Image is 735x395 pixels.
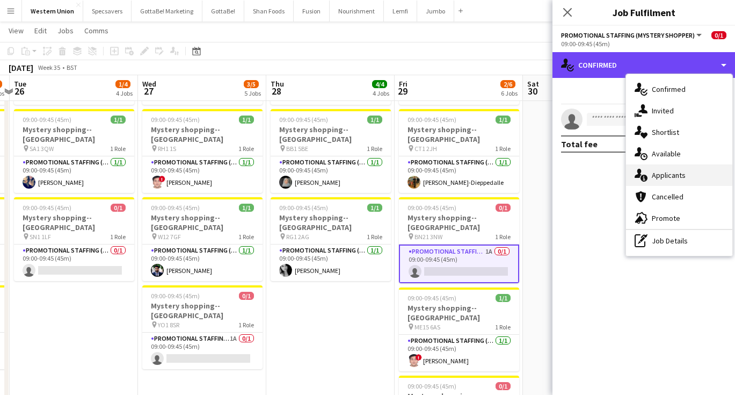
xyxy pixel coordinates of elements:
span: 1 Role [110,145,126,153]
app-card-role: Promotional Staffing (Mystery Shopper)1/109:00-09:45 (45m)[PERSON_NAME]-Dieppedalle [399,156,519,193]
h3: Mystery shopping--[GEOGRAPHIC_DATA] [399,125,519,144]
span: SN1 1LF [30,233,51,241]
button: GottaBe! [202,1,244,21]
span: YO1 8SR [158,321,179,329]
span: RH1 1S [158,145,176,153]
span: 1 Role [495,323,511,331]
div: 09:00-09:45 (45m)1/1Mystery shopping--[GEOGRAPHIC_DATA] RH1 1S1 RolePromotional Staffing (Mystery... [142,109,263,193]
span: 1 Role [367,145,382,153]
span: Jobs [57,26,74,35]
span: Sat [527,79,539,89]
span: BN21 3NW [414,233,442,241]
span: 1/1 [496,294,511,302]
div: Cancelled [626,186,732,207]
span: 1 Role [110,233,126,241]
span: 27 [141,85,156,97]
div: 4 Jobs [373,89,389,97]
div: [DATE] [9,62,33,73]
app-job-card: 09:00-09:45 (45m)0/1Mystery shopping--[GEOGRAPHIC_DATA] YO1 8SR1 RolePromotional Staffing (Myster... [142,285,263,369]
span: 26 [12,85,26,97]
span: 30 [526,85,539,97]
div: BST [67,63,77,71]
span: 1 Role [495,233,511,241]
span: 09:00-09:45 (45m) [407,204,456,212]
app-job-card: 09:00-09:45 (45m)0/1Mystery shopping--[GEOGRAPHIC_DATA] BN21 3NW1 RolePromotional Staffing (Myste... [399,197,519,283]
span: 4/4 [372,80,387,88]
span: 1 Role [238,233,254,241]
app-job-card: 09:00-09:45 (45m)1/1Mystery shopping--[GEOGRAPHIC_DATA] SA1 3QW1 RolePromotional Staffing (Myster... [14,109,134,193]
span: ! [159,176,165,182]
h3: Mystery shopping--[GEOGRAPHIC_DATA] [142,301,263,320]
span: 1 Role [238,321,254,329]
app-job-card: 09:00-09:45 (45m)1/1Mystery shopping--[GEOGRAPHIC_DATA] W12 7GF1 RolePromotional Staffing (Myster... [142,197,263,281]
span: 0/1 [239,292,254,300]
button: Nourishment [330,1,384,21]
app-card-role: Promotional Staffing (Mystery Shopper)1/109:00-09:45 (45m)[PERSON_NAME] [14,156,134,193]
span: W12 7GF [158,233,181,241]
span: 0/1 [496,382,511,390]
div: 4 Jobs [116,89,133,97]
span: SA1 3QW [30,145,54,153]
span: 1/1 [239,204,254,212]
span: 0/1 [111,204,126,212]
span: 09:00-09:45 (45m) [23,116,71,124]
h3: Mystery shopping--[GEOGRAPHIC_DATA] [14,213,134,232]
span: 09:00-09:45 (45m) [407,116,456,124]
div: Job Details [626,230,732,252]
span: 09:00-09:45 (45m) [407,382,456,390]
div: 5 Jobs [244,89,261,97]
span: Edit [34,26,47,35]
span: 09:00-09:45 (45m) [151,116,200,124]
span: 1/1 [111,116,126,124]
app-job-card: 09:00-09:45 (45m)1/1Mystery shopping--[GEOGRAPHIC_DATA] CT1 2JH1 RolePromotional Staffing (Myster... [399,109,519,193]
span: 0/1 [711,31,726,39]
span: 1 Role [495,145,511,153]
h3: Mystery shopping--[GEOGRAPHIC_DATA] [14,125,134,144]
span: Fri [399,79,407,89]
h3: Job Fulfilment [552,5,735,19]
span: 1/1 [367,204,382,212]
div: Invited [626,100,732,121]
app-card-role: Promotional Staffing (Mystery Shopper)1/109:00-09:45 (45m)![PERSON_NAME] [142,156,263,193]
button: Jumbo [417,1,454,21]
div: 09:00-09:45 (45m)1/1Mystery shopping--[GEOGRAPHIC_DATA] ME15 6AS1 RolePromotional Staffing (Myste... [399,288,519,371]
div: Confirmed [552,52,735,78]
span: 09:00-09:45 (45m) [407,294,456,302]
div: Promote [626,207,732,229]
app-card-role: Promotional Staffing (Mystery Shopper)1/109:00-09:45 (45m)[PERSON_NAME] [271,156,391,193]
button: GottaBe! Marketing [132,1,202,21]
span: View [9,26,24,35]
span: 1/1 [239,116,254,124]
span: BB1 5BE [286,145,308,153]
span: 1/4 [115,80,130,88]
div: 6 Jobs [501,89,518,97]
button: Shan Foods [244,1,294,21]
app-card-role: Promotional Staffing (Mystery Shopper)1/109:00-09:45 (45m)![PERSON_NAME] [399,335,519,371]
span: 1/1 [367,116,382,124]
app-card-role: Promotional Staffing (Mystery Shopper)1/109:00-09:45 (45m)[PERSON_NAME] [142,245,263,281]
h3: Mystery shopping--[GEOGRAPHIC_DATA] [271,213,391,232]
h3: Mystery shopping--[GEOGRAPHIC_DATA] [399,303,519,322]
span: ! [416,354,422,361]
span: CT1 2JH [414,145,437,153]
span: 28 [269,85,284,97]
a: Jobs [53,24,78,38]
div: 09:00-09:45 (45m) [561,40,726,48]
span: 1/1 [496,116,511,124]
span: Tue [14,79,26,89]
button: Specsavers [83,1,132,21]
button: Promotional Staffing (Mystery Shopper) [561,31,703,39]
span: 3/5 [244,80,259,88]
app-job-card: 09:00-09:45 (45m)1/1Mystery shopping--[GEOGRAPHIC_DATA] RG1 2AG1 RolePromotional Staffing (Myster... [271,197,391,281]
app-job-card: 09:00-09:45 (45m)1/1Mystery shopping--[GEOGRAPHIC_DATA] BB1 5BE1 RolePromotional Staffing (Myster... [271,109,391,193]
span: Promotional Staffing (Mystery Shopper) [561,31,695,39]
app-job-card: 09:00-09:45 (45m)0/1Mystery shopping--[GEOGRAPHIC_DATA] SN1 1LF1 RolePromotional Staffing (Myster... [14,197,134,281]
a: View [4,24,28,38]
span: 1 Role [367,233,382,241]
span: Comms [84,26,108,35]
